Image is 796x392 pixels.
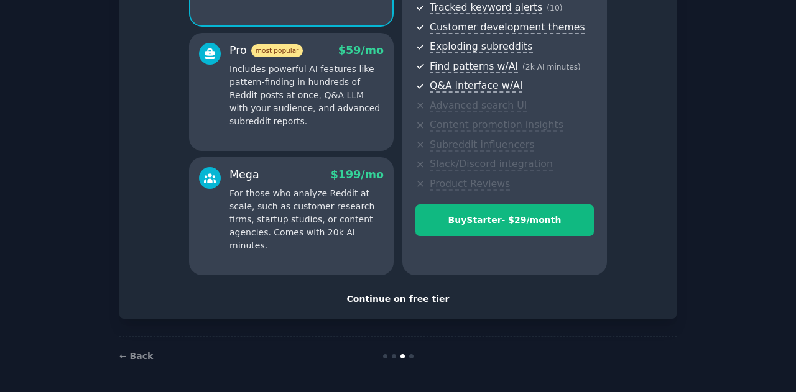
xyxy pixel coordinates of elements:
p: Includes powerful AI features like pattern-finding in hundreds of Reddit posts at once, Q&A LLM w... [229,63,384,128]
button: BuyStarter- $29/month [415,204,594,236]
span: Product Reviews [430,178,510,191]
span: $ 199 /mo [331,168,384,181]
span: Subreddit influencers [430,139,534,152]
span: Advanced search UI [430,99,527,112]
span: Customer development themes [430,21,585,34]
span: ( 10 ) [547,4,562,12]
span: Content promotion insights [430,119,563,132]
span: Find patterns w/AI [430,60,518,73]
div: Pro [229,43,303,58]
div: Mega [229,167,259,183]
span: $ 59 /mo [338,44,384,57]
p: For those who analyze Reddit at scale, such as customer research firms, startup studios, or conte... [229,187,384,252]
div: Continue on free tier [132,293,664,306]
span: most popular [251,44,303,57]
span: ( 2k AI minutes ) [522,63,581,71]
a: ← Back [119,351,153,361]
div: Buy Starter - $ 29 /month [416,214,593,227]
span: Tracked keyword alerts [430,1,542,14]
span: Slack/Discord integration [430,158,553,171]
span: Q&A interface w/AI [430,80,522,93]
span: Exploding subreddits [430,40,532,53]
